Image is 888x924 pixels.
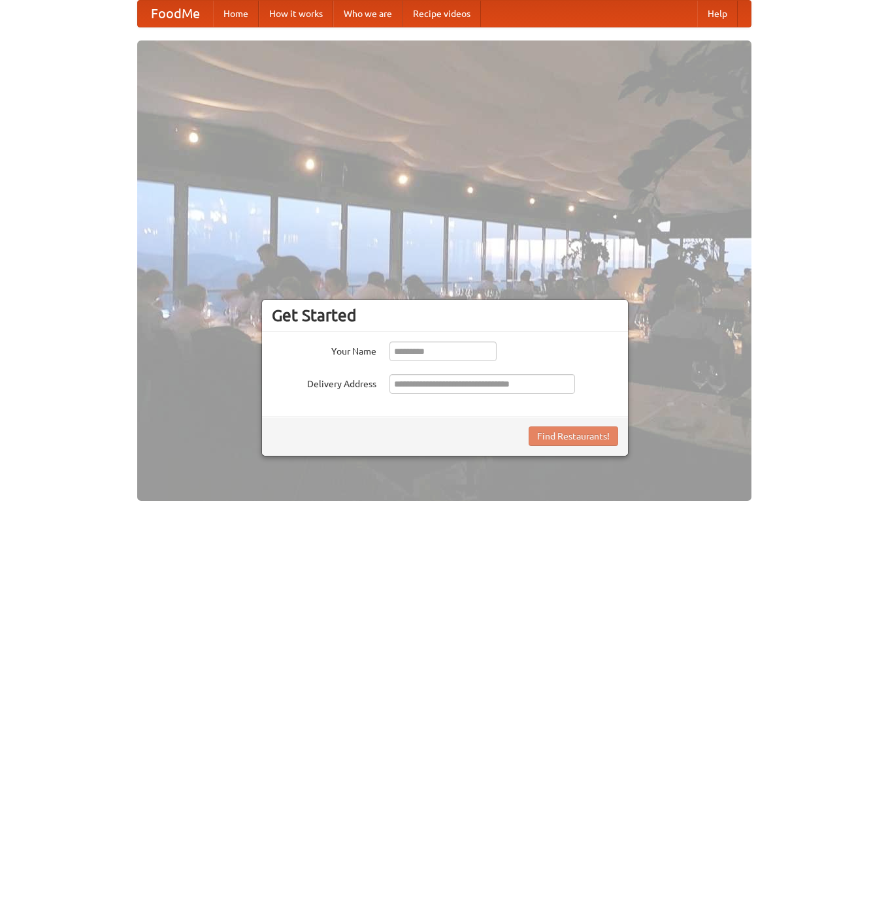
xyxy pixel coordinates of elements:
[529,426,618,446] button: Find Restaurants!
[333,1,403,27] a: Who we are
[138,1,213,27] a: FoodMe
[272,374,376,390] label: Delivery Address
[272,342,376,358] label: Your Name
[697,1,738,27] a: Help
[272,306,618,325] h3: Get Started
[259,1,333,27] a: How it works
[213,1,259,27] a: Home
[403,1,481,27] a: Recipe videos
